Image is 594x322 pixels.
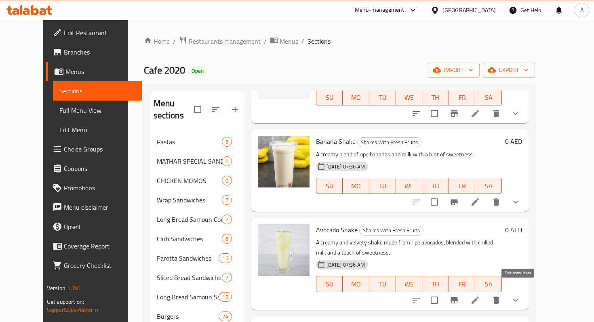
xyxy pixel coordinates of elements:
span: Open [188,67,207,74]
div: Long Bread Samoun Combo7 [150,210,245,229]
span: TH [425,180,446,192]
a: Edit menu item [470,109,480,118]
button: MO [343,276,369,292]
span: SA [478,278,499,290]
button: Branch-specific-item [444,104,464,123]
span: Menu disclaimer [64,202,135,212]
div: items [222,156,232,166]
span: WE [399,92,419,103]
span: Version: [47,283,67,293]
button: FR [449,178,476,194]
span: Burgers [157,311,219,321]
a: Edit Menu [53,120,142,139]
p: A creamy and velvety shake made from ripe avocados, blended with chilled milk and a touch of swee... [316,238,502,258]
div: Menu-management [355,5,404,15]
span: WE [399,180,419,192]
span: Coupons [64,164,135,173]
svg: Show Choices [511,197,520,207]
span: Select to update [426,292,443,309]
button: SU [316,178,343,194]
a: Promotions [46,178,142,198]
div: Shakes With Fresh Fruits [357,137,421,147]
div: items [219,311,232,321]
a: Coverage Report [46,236,142,256]
a: Grocery Checklist [46,256,142,275]
div: Pastas5 [150,132,245,152]
span: Cafe 2020 [144,61,185,79]
div: items [222,273,232,282]
span: Parotta Sandwiches [157,253,219,263]
button: Branch-specific-item [444,192,464,212]
span: Get support on: [47,297,84,307]
button: FR [449,89,476,105]
button: TH [422,89,449,105]
a: Edit Restaurant [46,23,142,42]
span: SA [478,92,499,103]
span: Sort sections [206,100,225,119]
span: CHICKEN MOMOS [157,176,222,185]
span: 6 [222,235,232,243]
button: SA [475,276,502,292]
a: Menus [270,36,298,46]
span: [DATE] 07:36 AM [323,261,368,269]
button: FR [449,276,476,292]
span: Sections [308,36,331,46]
span: SU [320,92,340,103]
span: SU [320,180,340,192]
button: TU [369,178,396,194]
button: TU [369,276,396,292]
div: MATHAR SPECIAL SANDWICHES [157,156,222,166]
span: 15 [219,255,231,262]
button: Branch-specific-item [444,290,464,310]
span: Restaurants management [189,36,261,46]
span: Grocery Checklist [64,261,135,270]
div: Long Bread Samoun Combo [157,215,222,224]
button: import [428,63,480,78]
div: items [222,195,232,205]
a: Support.OpsPlatform [47,305,98,315]
span: FR [452,278,472,290]
a: Choice Groups [46,139,142,159]
span: Club Sandwiches [157,234,222,244]
h6: 0 AED [505,136,522,147]
div: Long Bread Samoun Sandwiches15 [150,287,245,307]
span: Sliced Bread Sandwiches [157,273,222,282]
span: Menus [280,36,298,46]
a: Menus [46,62,142,81]
a: Sections [53,81,142,101]
button: Add section [225,100,245,119]
span: Coverage Report [64,241,135,251]
span: WE [399,278,419,290]
li: / [301,36,304,46]
span: Select all sections [189,101,206,118]
div: [GEOGRAPHIC_DATA] [442,6,496,15]
span: Full Menu View [59,105,135,115]
a: Coupons [46,159,142,178]
span: Shakes With Fresh Fruits [360,226,423,235]
span: 7 [222,274,232,282]
span: Pastas [157,137,222,147]
button: WE [396,89,423,105]
div: items [222,176,232,185]
span: Banana Shake [316,135,356,147]
span: 7 [222,196,232,204]
span: Choice Groups [64,144,135,154]
button: delete [487,104,506,123]
button: export [483,63,535,78]
div: items [219,253,232,263]
span: 1.0.0 [68,283,80,293]
div: Sliced Bread Sandwiches7 [150,268,245,287]
span: export [489,65,529,75]
span: SU [320,278,340,290]
div: Open [188,66,207,76]
span: TH [425,278,446,290]
span: Avocado Shake [316,224,358,236]
a: Branches [46,42,142,62]
span: TU [373,278,393,290]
